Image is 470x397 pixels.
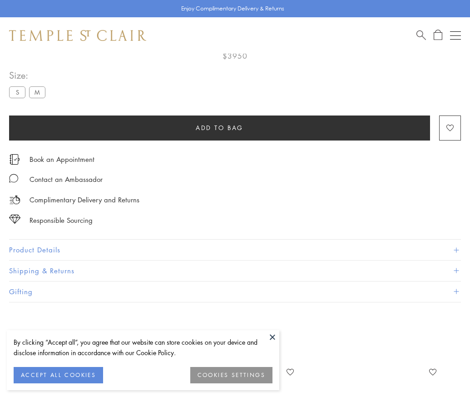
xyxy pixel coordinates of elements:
button: Product Details [9,240,461,260]
button: Add to bag [9,116,430,141]
span: $3950 [223,50,247,62]
label: S [9,86,25,98]
span: Add to bag [196,123,243,133]
button: ACCEPT ALL COOKIES [14,367,103,383]
button: Gifting [9,281,461,302]
p: Enjoy Complimentary Delivery & Returns [181,4,284,13]
button: COOKIES SETTINGS [190,367,272,383]
img: icon_delivery.svg [9,194,20,206]
div: Contact an Ambassador [30,174,103,185]
button: Shipping & Returns [9,261,461,281]
a: Book an Appointment [30,154,94,164]
img: icon_appointment.svg [9,154,20,165]
img: Temple St. Clair [9,30,146,41]
label: M [29,86,45,98]
img: MessageIcon-01_2.svg [9,174,18,183]
img: icon_sourcing.svg [9,215,20,224]
div: Responsible Sourcing [30,215,93,226]
span: Size: [9,68,49,83]
a: Open Shopping Bag [434,30,442,41]
button: Open navigation [450,30,461,41]
a: Search [416,30,426,41]
p: Complimentary Delivery and Returns [30,194,139,206]
div: By clicking “Accept all”, you agree that our website can store cookies on your device and disclos... [14,337,272,358]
